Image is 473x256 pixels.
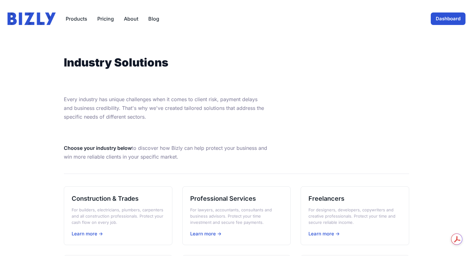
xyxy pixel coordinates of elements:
button: Products [66,15,87,22]
h3: Freelancers [308,194,401,203]
a: Construction & Trades For builders, electricians, plumbers, carpenters and all construction profe... [64,186,172,245]
h3: Professional Services [190,194,283,203]
a: Blog [148,15,159,22]
p: Every industry has unique challenges when it comes to client risk, payment delays and business cr... [64,95,267,121]
span: Learn more → [190,231,221,237]
span: Learn more → [308,231,340,237]
a: About [124,15,138,22]
a: Freelancers For designers, developers, copywriters and creative professionals. Protect your time ... [301,186,409,245]
a: Pricing [97,15,114,22]
p: For designers, developers, copywriters and creative professionals. Protect your time and secure r... [308,207,401,225]
p: For builders, electricians, plumbers, carpenters and all construction professionals. Protect your... [72,207,165,225]
p: to discover how Bizly can help protect your business and win more reliable clients in your specif... [64,144,267,161]
a: Professional Services For lawyers, accountants, consultants and business advisors. Protect your t... [182,186,291,245]
h1: Industry Solutions [64,56,267,69]
strong: Choose your industry below [64,145,132,151]
a: Dashboard [431,12,465,25]
h3: Construction & Trades [72,194,165,203]
p: For lawyers, accountants, consultants and business advisors. Protect your time investment and sec... [190,207,283,225]
span: Learn more → [72,231,103,237]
